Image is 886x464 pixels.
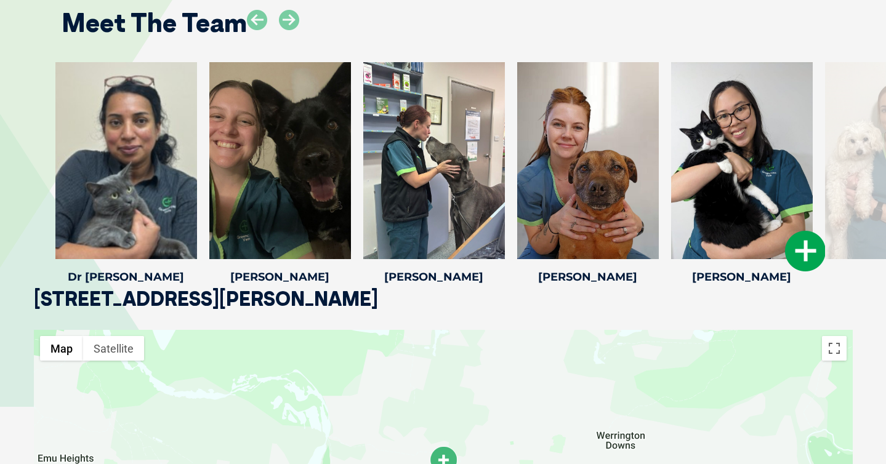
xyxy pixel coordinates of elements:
h4: Dr [PERSON_NAME] [55,271,197,282]
h4: [PERSON_NAME] [363,271,505,282]
button: Show street map [40,336,83,361]
button: Show satellite imagery [83,336,144,361]
h4: [PERSON_NAME] [209,271,351,282]
h4: [PERSON_NAME] [671,271,813,282]
h4: [PERSON_NAME] [517,271,659,282]
button: Toggle fullscreen view [822,336,847,361]
h2: Meet The Team [62,10,247,36]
